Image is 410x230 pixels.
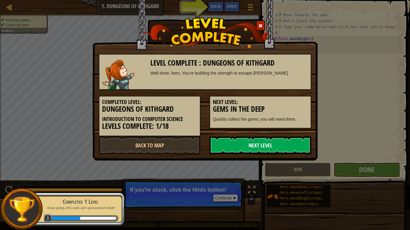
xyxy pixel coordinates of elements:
[102,105,197,113] h3: Dungeons of Kithgard
[141,18,270,48] img: level_complete.png
[213,99,308,105] h5: Next Level:
[102,122,197,130] h3: Levels Complete: 1/18
[8,196,35,223] img: trophy.png
[102,116,197,122] h5: Introduction to Computer Science
[102,60,134,89] img: captain.png
[43,197,118,206] div: Completed 1 Level
[44,214,52,222] span: 3
[43,206,118,210] p: Keep going, this code ain't gonna teach itself!
[213,116,308,122] p: Quickly collect the gems; you will need them.
[150,70,308,76] div: Well done, hero. You’re building the strength to escape [PERSON_NAME].
[102,99,197,105] h5: Completed Level:
[210,136,311,154] a: Next Level
[213,105,308,113] h3: Gems in the Deep
[99,136,200,154] a: Back to Map
[150,59,308,67] h3: Level Complete : Dungeons of Kithgard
